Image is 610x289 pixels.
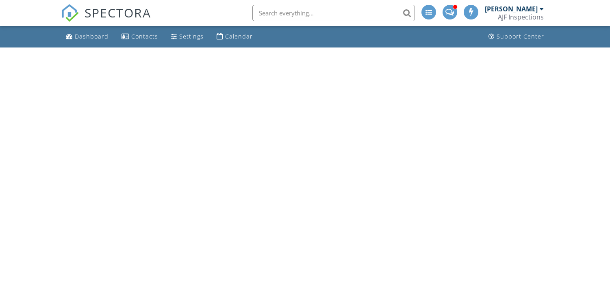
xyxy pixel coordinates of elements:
[131,32,158,40] div: Contacts
[497,32,544,40] div: Support Center
[485,29,547,44] a: Support Center
[485,5,538,13] div: [PERSON_NAME]
[63,29,112,44] a: Dashboard
[85,4,151,21] span: SPECTORA
[498,13,544,21] div: AJF Inspections
[118,29,161,44] a: Contacts
[75,32,109,40] div: Dashboard
[168,29,207,44] a: Settings
[61,11,151,28] a: SPECTORA
[252,5,415,21] input: Search everything...
[179,32,204,40] div: Settings
[213,29,256,44] a: Calendar
[225,32,253,40] div: Calendar
[61,4,79,22] img: The Best Home Inspection Software - Spectora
